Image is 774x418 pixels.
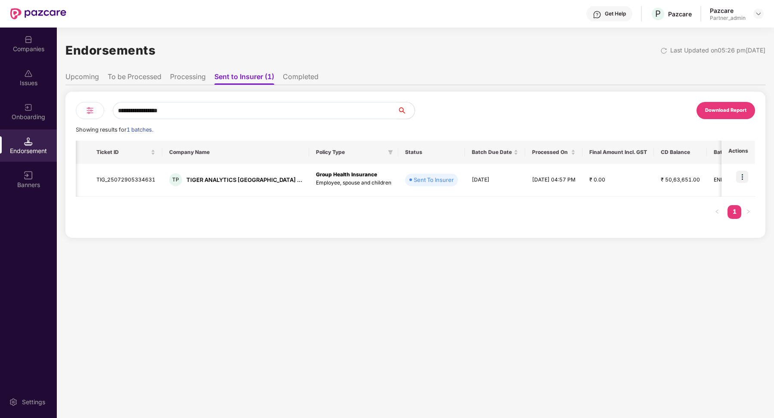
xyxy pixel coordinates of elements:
[19,398,48,406] div: Settings
[386,147,395,157] span: filter
[10,8,66,19] img: New Pazcare Logo
[710,205,724,219] button: left
[90,141,162,164] th: Ticket ID
[710,6,746,15] div: Pazcare
[472,149,512,156] span: Batch Due Date
[24,69,33,78] img: svg+xml;base64,PHN2ZyBpZD0iSXNzdWVzX2Rpc2FibGVkIiB4bWxucz0iaHR0cDovL3d3dy53My5vcmcvMjAwMC9zdmciIH...
[316,171,377,178] b: Group Health Insurance
[397,102,415,119] button: search
[398,141,465,164] th: Status
[741,205,755,219] button: right
[654,141,707,164] th: CD Balance
[24,103,33,112] img: svg+xml;base64,PHN2ZyB3aWR0aD0iMjAiIGhlaWdodD0iMjAiIHZpZXdCb3g9IjAgMCAyMCAyMCIgZmlsbD0ibm9uZSIgeG...
[127,126,153,133] span: 1 batches.
[755,10,762,17] img: svg+xml;base64,PHN2ZyBpZD0iRHJvcGRvd24tMzJ4MzIiIHhtbG5zPSJodHRwOi8vd3d3LnczLm9yZy8yMDAwL3N2ZyIgd2...
[162,141,309,164] th: Company Name
[707,141,751,164] th: Batch No
[746,209,751,214] span: right
[414,175,454,184] div: Sent To Insurer
[582,141,654,164] th: Final Amount Incl. GST
[316,149,384,156] span: Policy Type
[108,72,161,85] li: To be Processed
[96,149,149,156] span: Ticket ID
[655,9,661,19] span: P
[532,149,569,156] span: Processed On
[388,150,393,155] span: filter
[90,164,162,197] td: TIG_25072905334631
[710,205,724,219] li: Previous Page
[741,205,755,219] li: Next Page
[605,10,626,17] div: Get Help
[525,164,582,197] td: [DATE] 04:57 PM
[721,141,755,164] th: Actions
[169,173,182,186] div: TP
[9,398,18,406] img: svg+xml;base64,PHN2ZyBpZD0iU2V0dGluZy0yMHgyMCIgeG1sbnM9Imh0dHA6Ly93d3cudzMub3JnLzIwMDAvc3ZnIiB3aW...
[728,205,741,218] a: 1
[582,164,654,197] td: ₹ 0.00
[707,164,751,197] td: END_BATCH
[465,164,525,197] td: [DATE]
[65,72,99,85] li: Upcoming
[465,141,525,164] th: Batch Due Date
[705,107,746,114] div: Download Report
[525,141,582,164] th: Processed On
[186,176,302,184] div: TIGER ANALYTICS [GEOGRAPHIC_DATA] ...
[654,164,707,197] td: ₹ 50,63,651.00
[397,107,415,114] span: search
[76,126,153,133] span: Showing results for
[283,72,319,85] li: Completed
[24,137,33,146] img: svg+xml;base64,PHN2ZyB3aWR0aD0iMTQuNSIgaGVpZ2h0PSIxNC41IiB2aWV3Qm94PSIwIDAgMTYgMTYiIGZpbGw9Im5vbm...
[710,15,746,22] div: Partner_admin
[660,47,667,54] img: svg+xml;base64,PHN2ZyBpZD0iUmVsb2FkLTMyeDMyIiB4bWxucz0iaHR0cDovL3d3dy53My5vcmcvMjAwMC9zdmciIHdpZH...
[668,10,692,18] div: Pazcare
[24,171,33,180] img: svg+xml;base64,PHN2ZyB3aWR0aD0iMTYiIGhlaWdodD0iMTYiIHZpZXdCb3g9IjAgMCAxNiAxNiIgZmlsbD0ibm9uZSIgeG...
[65,41,155,60] h1: Endorsements
[736,171,748,183] img: icon
[670,46,765,55] div: Last Updated on 05:26 pm[DATE]
[715,209,720,214] span: left
[316,179,391,187] p: Employee, spouse and children
[170,72,206,85] li: Processing
[85,105,95,116] img: svg+xml;base64,PHN2ZyB4bWxucz0iaHR0cDovL3d3dy53My5vcmcvMjAwMC9zdmciIHdpZHRoPSIyNCIgaGVpZ2h0PSIyNC...
[728,205,741,219] li: 1
[214,72,274,85] li: Sent to Insurer (1)
[24,35,33,44] img: svg+xml;base64,PHN2ZyBpZD0iQ29tcGFuaWVzIiB4bWxucz0iaHR0cDovL3d3dy53My5vcmcvMjAwMC9zdmciIHdpZHRoPS...
[593,10,601,19] img: svg+xml;base64,PHN2ZyBpZD0iSGVscC0zMngzMiIgeG1sbnM9Imh0dHA6Ly93d3cudzMub3JnLzIwMDAvc3ZnIiB3aWR0aD...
